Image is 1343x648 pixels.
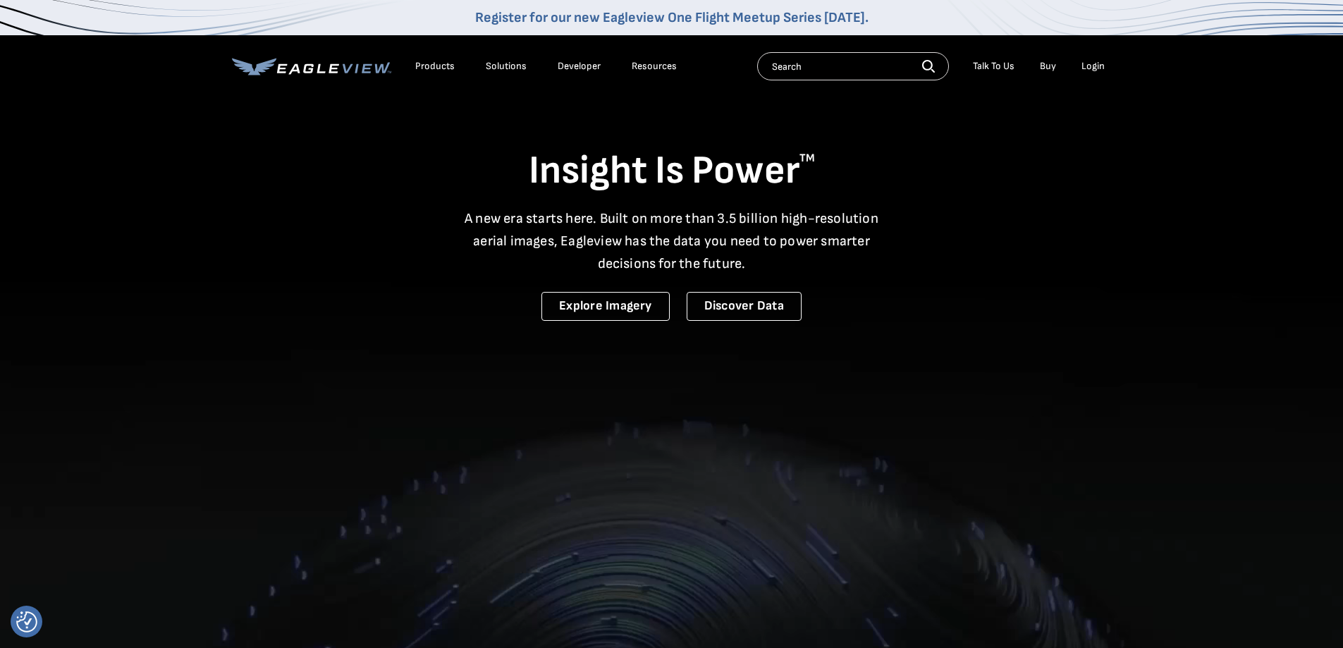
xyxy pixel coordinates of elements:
a: Register for our new Eagleview One Flight Meetup Series [DATE]. [475,9,869,26]
button: Consent Preferences [16,611,37,632]
a: Explore Imagery [541,292,670,321]
p: A new era starts here. Built on more than 3.5 billion high-resolution aerial images, Eagleview ha... [456,207,888,275]
sup: TM [799,152,815,165]
a: Developer [558,60,601,73]
div: Solutions [486,60,527,73]
h1: Insight Is Power [232,147,1112,196]
a: Buy [1040,60,1056,73]
div: Login [1081,60,1105,73]
div: Resources [632,60,677,73]
input: Search [757,52,949,80]
img: Revisit consent button [16,611,37,632]
div: Products [415,60,455,73]
a: Discover Data [687,292,802,321]
div: Talk To Us [973,60,1014,73]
